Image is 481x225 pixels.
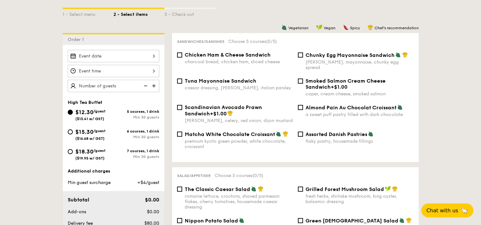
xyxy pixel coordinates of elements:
[385,186,391,192] img: icon-vegan.f8ff3823.svg
[147,209,159,215] span: $0.00
[75,136,105,141] span: ($16.68 w/ GST)
[215,173,263,178] span: Choose 5 courses
[113,135,159,139] div: Min 30 guests
[185,186,250,192] span: The Classic Caesar Salad
[75,117,104,121] span: ($13.41 w/ GST)
[306,131,367,137] span: Assorted Danish Pastries
[137,180,159,185] span: +$4/guest
[306,105,396,111] span: Almond Pain Au Chocolat Croissant
[331,84,347,90] span: +$1.00
[68,110,73,115] input: $12.30/guest($13.41 w/ GST)5 courses, 1 drinkMin 30 guests
[421,203,473,217] button: Chat with us🦙
[113,109,159,114] div: 5 courses, 1 drink
[258,186,264,192] img: icon-chef-hat.a58ddaea.svg
[298,132,303,137] input: Assorted Danish Pastriesflaky pastry, housemade fillings
[177,174,211,178] span: Salad/Appetiser
[113,9,164,18] div: 2 - Select items
[316,24,322,30] img: icon-vegan.f8ff3823.svg
[406,217,412,223] img: icon-chef-hat.a58ddaea.svg
[306,139,414,144] div: flaky pastry, housemade fillings
[177,52,182,58] input: Chicken Ham & Cheese Sandwichcharcoal bread, chicken ham, sliced cheese
[252,173,263,178] span: (0/5)
[185,131,275,137] span: Matcha White Chocolate Croissant
[239,217,244,223] img: icon-vegetarian.fe4039eb.svg
[68,197,89,203] span: Subtotal
[426,208,458,214] span: Chat with us
[145,197,159,203] span: $0.00
[93,109,106,113] span: /guest
[281,24,287,30] img: icon-vegetarian.fe4039eb.svg
[68,209,86,215] span: Add-ons
[75,109,93,116] span: $12.30
[306,194,414,204] div: fresh herbs, shiitake mushroom, king oyster, balsamic dressing
[306,52,395,58] span: Chunky Egg Mayonnaise Sandwich
[177,39,224,44] span: Sandwiches/Danishes
[298,52,303,58] input: Chunky Egg Mayonnaise Sandwich[PERSON_NAME], mayonnaise, chunky egg spread
[350,26,360,30] span: Spicy
[177,218,182,223] input: Nippon Potato Saladpremium japanese mayonnaise, golden russet potato
[113,154,159,159] div: Min 30 guests
[227,110,233,116] img: icon-chef-hat.a58ddaea.svg
[63,9,113,18] div: 1 - Select menu
[397,104,403,110] img: icon-vegetarian.fe4039eb.svg
[185,52,271,58] span: Chicken Ham & Cheese Sandwich
[185,139,293,149] div: premium kyoto green powder, white chocolate, croissant
[140,80,150,92] img: icon-reduce.1d2dbef1.svg
[68,168,159,174] div: Additional charges
[306,59,414,70] div: [PERSON_NAME], mayonnaise, chunky egg spread
[298,105,303,110] input: Almond Pain Au Chocolat Croissanta sweet puff pastry filled with dark chocolate
[93,129,106,133] span: /guest
[399,217,405,223] img: icon-vegetarian.fe4039eb.svg
[210,111,227,117] span: +$1.00
[374,26,419,30] span: Chef's recommendation
[392,186,398,192] img: icon-chef-hat.a58ddaea.svg
[68,149,73,154] input: $18.30/guest($19.95 w/ GST)7 courses, 1 drinkMin 30 guests
[288,26,308,30] span: Vegetarian
[402,52,408,58] img: icon-chef-hat.a58ddaea.svg
[368,24,373,30] img: icon-chef-hat.a58ddaea.svg
[68,100,102,105] span: High Tea Buffet
[68,50,159,62] input: Event date
[113,115,159,119] div: Min 30 guests
[177,78,182,84] input: Tuna Mayonnaise Sandwichcaesar dressing, [PERSON_NAME], italian parsley
[75,156,105,160] span: ($19.95 w/ GST)
[298,218,303,223] input: Green [DEMOGRAPHIC_DATA] Saladcherry tomato, [PERSON_NAME], feta cheese
[306,186,384,192] span: Grilled Forest Mushroom Salad
[306,218,398,224] span: Green [DEMOGRAPHIC_DATA] Salad
[177,132,182,137] input: Matcha White Chocolate Croissantpremium kyoto green powder, white chocolate, croissant
[150,80,159,92] img: icon-add.58712e84.svg
[164,9,215,18] div: 3 - Check out
[177,187,182,192] input: The Classic Caesar Saladromaine lettuce, croutons, shaved parmesan flakes, cherry tomatoes, house...
[298,78,303,84] input: Smoked Salmon Cream Cheese Sandwich+$1.00caper, cream cheese, smoked salmon
[113,149,159,153] div: 7 courses, 1 drink
[68,37,86,42] span: Order 1
[251,186,257,192] img: icon-vegetarian.fe4039eb.svg
[185,59,293,65] div: charcoal bread, chicken ham, sliced cheese
[266,39,277,44] span: (0/5)
[306,91,414,97] div: caper, cream cheese, smoked salmon
[461,207,468,214] span: 🦙
[283,131,288,137] img: icon-chef-hat.a58ddaea.svg
[68,80,159,92] input: Number of guests
[298,187,303,192] input: Grilled Forest Mushroom Saladfresh herbs, shiitake mushroom, king oyster, balsamic dressing
[228,39,277,44] span: Choose 5 courses
[68,65,159,77] input: Event time
[306,78,386,90] span: Smoked Salmon Cream Cheese Sandwich
[185,218,238,224] span: Nippon Potato Salad
[75,148,93,155] span: $18.30
[185,104,262,117] span: Scandinavian Avocado Prawn Sandwich
[276,131,281,137] img: icon-vegetarian.fe4039eb.svg
[368,131,374,137] img: icon-vegetarian.fe4039eb.svg
[75,128,93,135] span: $15.30
[68,129,73,134] input: $15.30/guest($16.68 w/ GST)6 courses, 1 drinkMin 30 guests
[185,194,293,210] div: romaine lettuce, croutons, shaved parmesan flakes, cherry tomatoes, housemade caesar dressing
[185,118,293,123] div: [PERSON_NAME], celery, red onion, dijon mustard
[177,105,182,110] input: Scandinavian Avocado Prawn Sandwich+$1.00[PERSON_NAME], celery, red onion, dijon mustard
[185,78,256,84] span: Tuna Mayonnaise Sandwich
[343,24,349,30] img: icon-spicy.37a8142b.svg
[93,148,106,153] span: /guest
[324,26,335,30] span: Vegan
[68,180,111,185] span: Min guest surcharge
[306,112,414,117] div: a sweet puff pastry filled with dark chocolate
[113,129,159,133] div: 6 courses, 1 drink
